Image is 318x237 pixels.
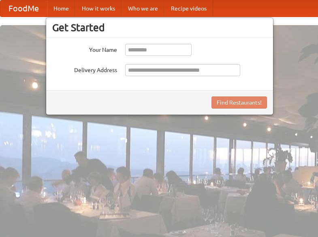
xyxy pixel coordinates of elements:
[211,96,267,109] button: Find Restaurants!
[164,0,213,17] a: Recipe videos
[52,64,117,74] label: Delivery Address
[52,21,267,34] h3: Get Started
[75,0,122,17] a: How it works
[52,44,117,54] label: Your Name
[47,0,75,17] a: Home
[122,0,164,17] a: Who we are
[0,0,47,17] a: FoodMe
